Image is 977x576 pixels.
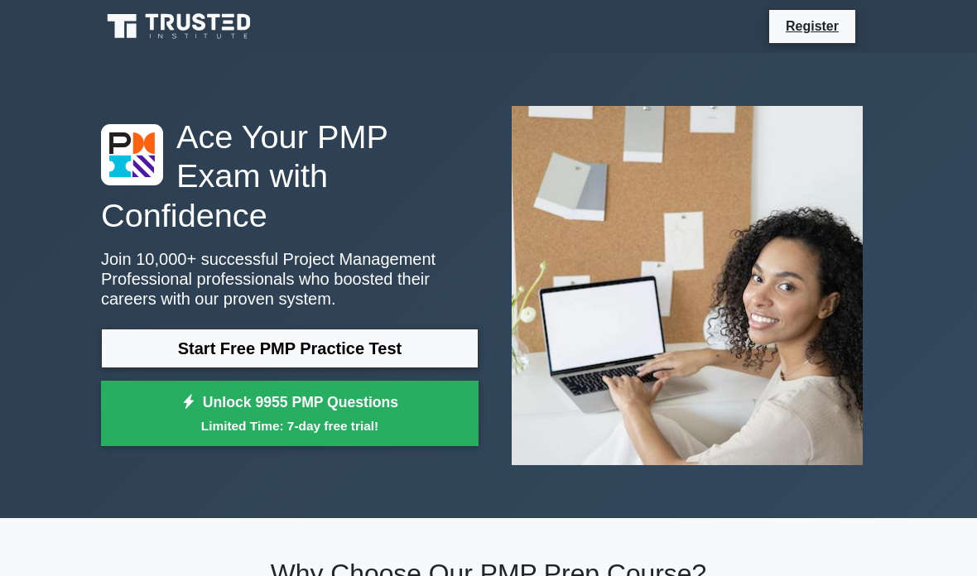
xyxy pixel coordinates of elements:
[101,381,479,447] a: Unlock 9955 PMP QuestionsLimited Time: 7-day free trial!
[101,118,479,236] h1: Ace Your PMP Exam with Confidence
[101,249,479,309] p: Join 10,000+ successful Project Management Professional professionals who boosted their careers w...
[776,16,849,36] a: Register
[122,416,458,435] small: Limited Time: 7-day free trial!
[101,329,479,368] a: Start Free PMP Practice Test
